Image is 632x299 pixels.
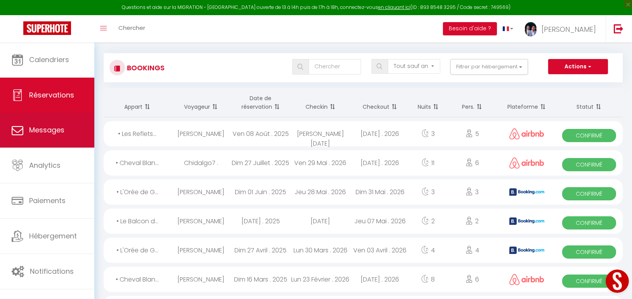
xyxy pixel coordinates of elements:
a: en cliquant ici [378,4,410,10]
a: Chercher [113,15,151,42]
button: Actions [548,59,608,75]
th: Sort by people [446,88,498,117]
th: Sort by status [555,88,623,117]
th: Sort by booking date [231,88,291,117]
h3: Bookings [125,59,165,76]
img: ... [525,22,537,37]
button: Besoin d'aide ? [443,22,497,35]
button: Filtrer par hébergement [450,59,528,75]
iframe: LiveChat chat widget [599,266,632,299]
span: [PERSON_NAME] [542,24,596,34]
th: Sort by checkin [290,88,350,117]
th: Sort by guest [171,88,231,117]
input: Chercher [309,59,361,75]
span: Messages [29,125,64,135]
img: Super Booking [23,21,71,35]
span: Chercher [118,24,145,32]
a: ... [PERSON_NAME] [519,15,606,42]
span: Hébergement [29,231,77,241]
th: Sort by checkout [350,88,410,117]
span: Analytics [29,160,61,170]
th: Sort by channel [498,88,555,117]
span: Calendriers [29,55,69,64]
span: Réservations [29,90,74,100]
th: Sort by rentals [104,88,171,117]
span: Paiements [29,196,66,205]
img: logout [614,24,623,33]
span: Notifications [30,266,74,276]
th: Sort by nights [410,88,446,117]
